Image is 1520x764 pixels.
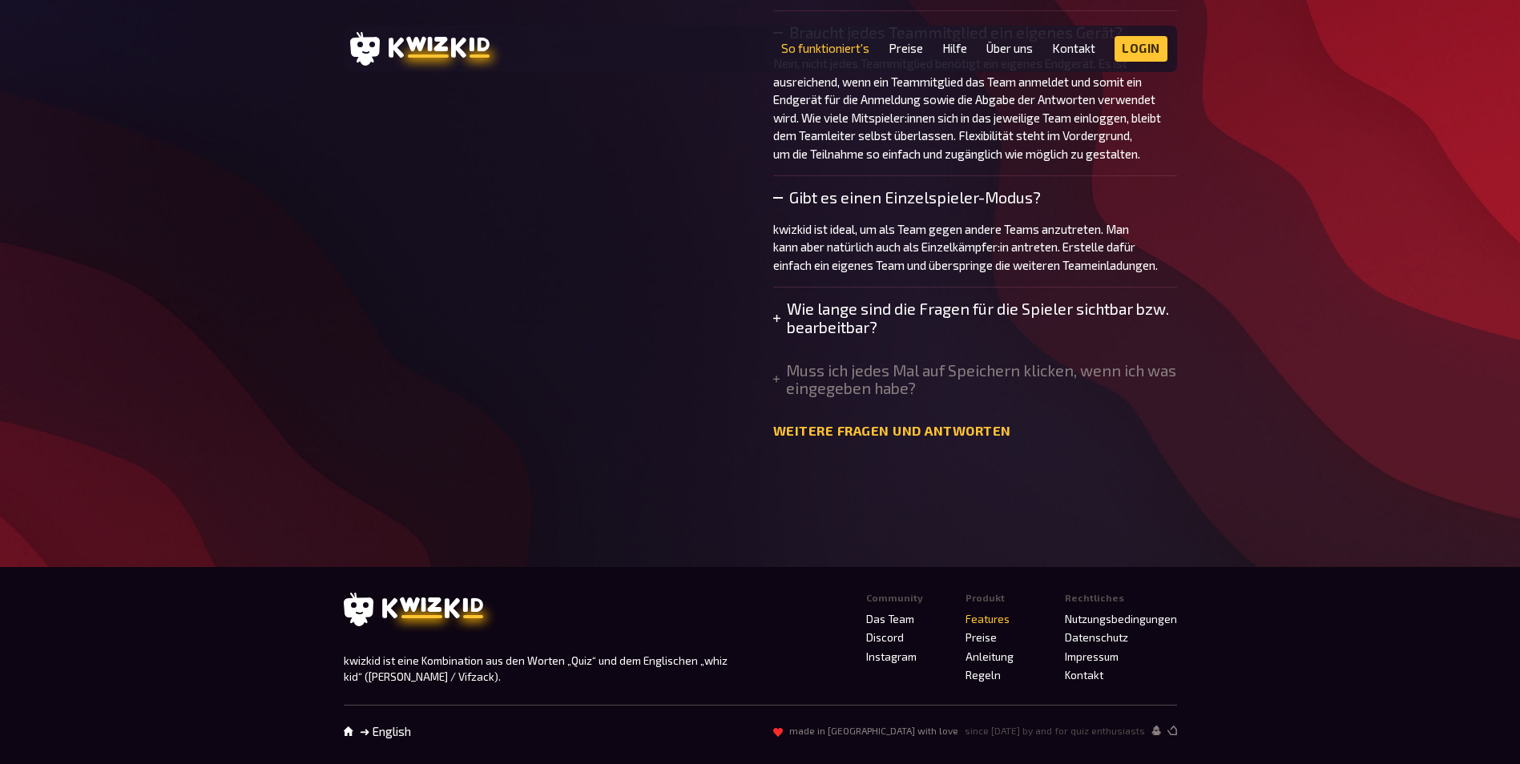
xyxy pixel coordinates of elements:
a: ➜ English [360,725,411,738]
a: Datenschutz [1065,631,1128,644]
a: Features [966,613,1010,625]
span: made in [GEOGRAPHIC_DATA] with love [789,726,958,737]
a: Das Team [866,613,914,625]
a: Kontakt [1065,669,1103,682]
p: kwizkid ist eine Kombination aus den Worten „Quiz“ und dem Englischen „whiz kid“ ([PERSON_NAME] /... [344,653,741,686]
a: So funktioniert's [781,42,869,55]
a: Regeln [966,669,1001,682]
a: Login [1115,36,1167,62]
summary: Muss ich jedes Mal auf Speichern klicken, wenn ich was eingegeben habe? [773,362,1177,398]
a: Preise [889,42,923,55]
a: Kontakt [1052,42,1095,55]
a: Hilfe [942,42,967,55]
a: Weitere Fragen und Antworten [773,424,1011,439]
summary: Gibt es einen Einzelspieler-Modus? [773,189,1177,207]
a: Anleitung [966,650,1014,663]
a: Discord [866,631,904,644]
a: Nutzungsbedingungen [1065,613,1177,625]
a: Instagram [866,650,917,663]
span: Rechtliches [1065,593,1124,604]
summary: Wie lange sind die Fragen für die Spieler sichtbar bzw. bearbeitbar? [773,300,1177,336]
span: Community [866,593,923,604]
a: Über uns [986,42,1033,55]
a: Preise [966,631,997,644]
span: Produkt [966,593,1005,604]
p: Nein, nicht jedes Teammitglied benötigt ein eigenes Endgerät. Es ist ausreichend, wenn ein Teammi... [773,54,1177,163]
span: since [DATE] by and for quiz enthusiasts [965,726,1145,737]
a: Impressum [1065,650,1119,663]
p: kwizkid ist ideal, um als Team gegen andere Teams anzutreten. Man kann aber natürlich auch als Ei... [773,220,1177,275]
summary: Braucht jedes Teammitglied ein eigenes Gerät? [773,24,1177,42]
